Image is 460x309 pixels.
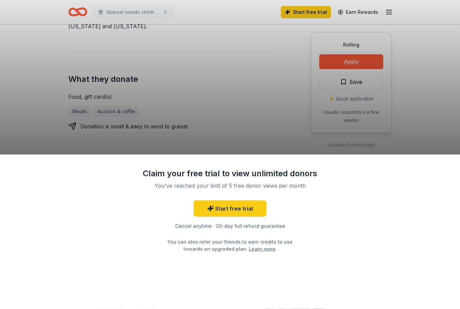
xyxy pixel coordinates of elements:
div: You can also refer your friends to earn credits to use towards an upgraded plan. . [161,238,299,252]
div: Cancel anytime · 30-day full refund guarantee [142,222,318,230]
div: You've reached your limit of 5 free donor views per month [151,182,309,190]
div: Claim your free trial to view unlimited donors [142,168,318,179]
a: Start free trial [194,200,266,217]
a: Learn more [249,245,275,252]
